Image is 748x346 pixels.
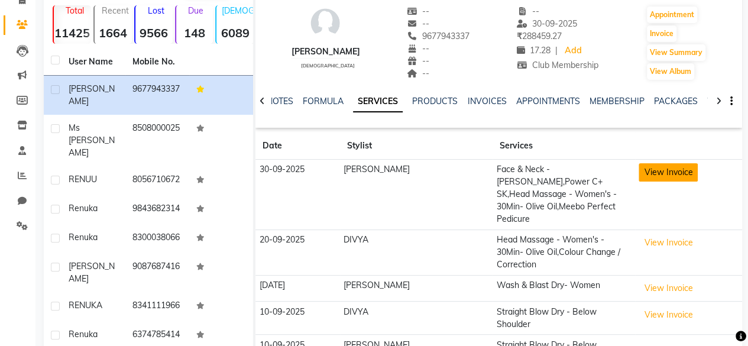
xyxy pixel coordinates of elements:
[255,302,340,335] td: 10-09-2025
[493,229,635,275] td: Head Massage - Women's - 30Min- Olive Oil,Colour Change / Correction
[517,31,562,41] span: 288459.27
[54,25,91,40] strong: 11425
[412,96,458,106] a: PRODUCTS
[221,5,254,16] p: [DEMOGRAPHIC_DATA]
[467,96,506,106] a: INVOICES
[407,56,430,66] span: --
[340,302,493,335] td: DIVYA
[562,43,583,59] a: Add
[407,18,430,29] span: --
[216,25,254,40] strong: 6089
[307,5,343,41] img: avatar
[639,234,698,252] button: View Invoice
[125,115,189,166] td: 8508000025
[407,31,470,41] span: 9677943337
[95,25,132,40] strong: 1664
[125,253,189,292] td: 9087687416
[179,5,213,16] p: Due
[135,25,173,40] strong: 9566
[267,96,293,106] a: NOTES
[517,45,551,56] span: 17.28
[125,166,189,195] td: 8056710672
[517,18,577,29] span: 30-09-2025
[125,48,189,76] th: Mobile No.
[647,44,705,61] button: View Summary
[303,96,344,106] a: FORMULA
[140,5,173,16] p: Lost
[176,25,213,40] strong: 148
[407,43,430,54] span: --
[255,275,340,302] td: [DATE]
[555,44,558,57] span: |
[589,96,644,106] a: MEMBERSHIP
[59,5,91,16] p: Total
[125,292,189,321] td: 8341111966
[340,275,493,302] td: [PERSON_NAME]
[301,63,355,69] span: [DEMOGRAPHIC_DATA]
[647,7,697,23] button: Appointment
[653,96,697,106] a: PACKAGES
[407,6,430,17] span: --
[493,132,635,160] th: Services
[69,174,97,185] span: RENUU
[291,46,360,58] div: [PERSON_NAME]
[647,25,676,42] button: Invoice
[69,83,115,106] span: [PERSON_NAME]
[69,329,98,339] span: renuka
[493,302,635,335] td: Straight Blow Dry - Below Shoulder
[647,63,694,80] button: View Album
[255,132,340,160] th: Date
[69,203,98,214] span: Renuka
[255,160,340,230] td: 30-09-2025
[493,160,635,230] td: Face & Neck - [PERSON_NAME],Power C+ SK,Head Massage - Women's - 30Min- Olive Oil,Meebo Perfect P...
[69,261,115,284] span: [PERSON_NAME]
[255,229,340,275] td: 20-09-2025
[69,232,98,242] span: Renuka
[125,224,189,253] td: 8300038066
[517,6,539,17] span: --
[517,31,522,41] span: ₹
[516,96,579,106] a: APPOINTMENTS
[125,195,189,224] td: 9843682314
[639,279,698,298] button: View Invoice
[340,229,493,275] td: DIVYA
[639,306,698,324] button: View Invoice
[639,163,698,182] button: View Invoice
[69,122,115,158] span: Ms [PERSON_NAME]
[353,91,403,112] a: SERVICES
[340,160,493,230] td: [PERSON_NAME]
[517,60,598,70] span: Club Membership
[61,48,125,76] th: User Name
[125,76,189,115] td: 9677943337
[340,132,493,160] th: Stylist
[99,5,132,16] p: Recent
[69,300,102,311] span: RENUKA
[407,68,430,79] span: --
[493,275,635,302] td: Wash & Blast Dry- Women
